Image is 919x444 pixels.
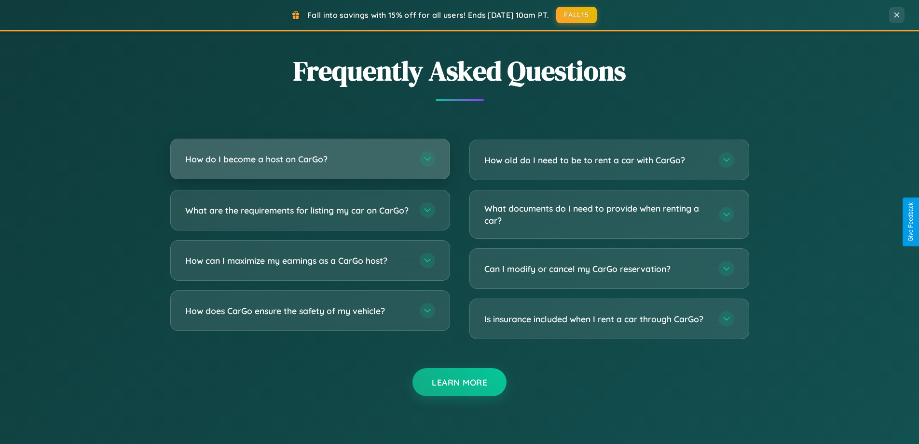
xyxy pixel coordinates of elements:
[907,202,914,242] div: Give Feedback
[484,154,709,166] h3: How old do I need to be to rent a car with CarGo?
[484,202,709,226] h3: What documents do I need to provide when renting a car?
[484,313,709,325] h3: Is insurance included when I rent a car through CarGo?
[185,153,410,165] h3: How do I become a host on CarGo?
[185,204,410,216] h3: What are the requirements for listing my car on CarGo?
[185,255,410,267] h3: How can I maximize my earnings as a CarGo host?
[185,305,410,317] h3: How does CarGo ensure the safety of my vehicle?
[484,263,709,275] h3: Can I modify or cancel my CarGo reservation?
[307,10,549,20] span: Fall into savings with 15% off for all users! Ends [DATE] 10am PT.
[170,52,749,89] h2: Frequently Asked Questions
[556,7,597,23] button: FALL15
[412,368,507,396] button: Learn More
